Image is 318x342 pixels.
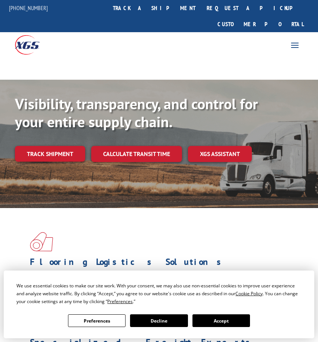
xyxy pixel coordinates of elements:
div: Cookie Consent Prompt [4,271,314,338]
button: Decline [130,314,188,327]
div: We use essential cookies to make our site work. With your consent, we may also use non-essential ... [16,282,301,305]
button: Accept [192,314,250,327]
a: Calculate transit time [91,146,182,162]
a: Track shipment [15,146,85,162]
a: XGS ASSISTANT [188,146,252,162]
h1: Flooring Logistics Solutions [30,257,283,270]
span: As an industry carrier of choice, XGS has brought innovation and dedication to flooring logistics... [30,270,282,288]
b: Visibility, transparency, and control for your entire supply chain. [15,94,258,131]
img: xgs-icon-total-supply-chain-intelligence-red [30,232,53,251]
button: Preferences [68,314,126,327]
a: Customer Portal [212,16,309,32]
span: Cookie Policy [235,290,263,297]
span: Preferences [107,298,133,305]
a: [PHONE_NUMBER] [9,4,48,12]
